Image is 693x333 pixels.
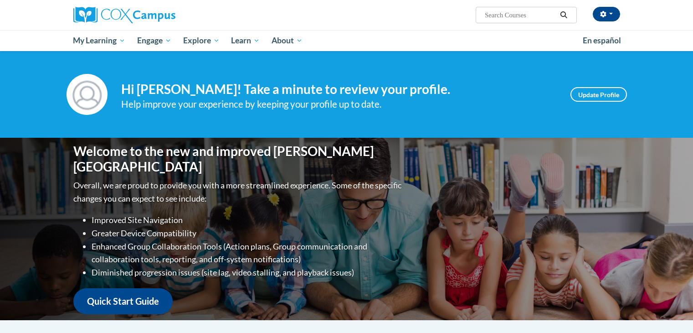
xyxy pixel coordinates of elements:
[121,97,557,112] div: Help improve your experience by keeping your profile up to date.
[177,30,226,51] a: Explore
[266,30,308,51] a: About
[92,227,404,240] li: Greater Device Compatibility
[231,35,260,46] span: Learn
[225,30,266,51] a: Learn
[73,35,125,46] span: My Learning
[92,213,404,227] li: Improved Site Navigation
[121,82,557,97] h4: Hi [PERSON_NAME]! Take a minute to review your profile.
[577,31,627,50] a: En español
[570,87,627,102] a: Update Profile
[73,179,404,205] p: Overall, we are proud to provide you with a more streamlined experience. Some of the specific cha...
[557,10,570,21] button: Search
[593,7,620,21] button: Account Settings
[92,266,404,279] li: Diminished progression issues (site lag, video stalling, and playback issues)
[60,30,634,51] div: Main menu
[73,144,404,174] h1: Welcome to the new and improved [PERSON_NAME][GEOGRAPHIC_DATA]
[73,288,173,314] a: Quick Start Guide
[73,7,246,23] a: Cox Campus
[67,30,132,51] a: My Learning
[92,240,404,266] li: Enhanced Group Collaboration Tools (Action plans, Group communication and collaboration tools, re...
[73,7,175,23] img: Cox Campus
[484,10,557,21] input: Search Courses
[137,35,171,46] span: Engage
[272,35,303,46] span: About
[67,74,108,115] img: Profile Image
[183,35,220,46] span: Explore
[583,36,621,45] span: En español
[131,30,177,51] a: Engage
